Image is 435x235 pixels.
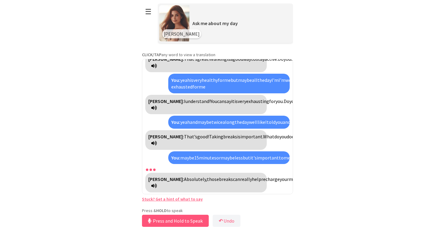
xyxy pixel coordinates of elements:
button: ☰ [142,4,155,19]
span: is [227,56,230,62]
span: but [231,77,238,83]
span: What [263,134,274,140]
span: Do [284,98,289,104]
span: along [223,119,235,125]
span: active. [265,56,278,62]
span: very [238,98,246,104]
span: like [258,119,265,125]
span: day [242,119,249,125]
span: take [290,155,300,161]
strong: [PERSON_NAME]: [148,134,184,140]
div: Click to translate [145,53,267,72]
span: I [290,119,292,125]
button: ↶Undo [213,215,240,227]
span: is [190,77,193,83]
p: any word to view a translation [142,52,293,57]
span: very [193,77,202,83]
span: do [274,134,279,140]
a: Stuck? Get a hint of what to say [142,196,203,202]
span: is [237,134,240,140]
span: the [235,119,242,125]
span: Absolutely, [184,176,207,182]
span: That’s [184,134,197,140]
strong: You: [171,77,180,83]
b: ↶ [219,218,223,224]
span: can [217,98,224,104]
strong: [PERSON_NAME]: [148,98,184,104]
span: twice [211,119,223,125]
span: you. [275,98,284,104]
span: I [265,119,267,125]
span: me [199,84,205,90]
span: and [283,119,290,125]
span: me [224,77,231,83]
span: can [233,176,240,182]
span: good! [197,134,209,140]
span: recharge [261,176,280,182]
span: important [257,155,279,161]
img: Scenario Image [159,5,189,41]
strong: You: [171,155,180,161]
span: 15 [194,155,199,161]
span: and [190,119,198,125]
span: the [257,77,265,83]
span: less [235,155,243,161]
span: do [287,134,292,140]
span: stay [256,56,265,62]
div: Click to translate [168,151,290,164]
span: it's [250,155,257,161]
div: Click to translate [168,74,290,93]
span: good [233,56,243,62]
span: is [234,98,238,104]
span: it [231,98,234,104]
span: all [252,77,257,83]
span: a [230,56,233,62]
span: told [267,119,275,125]
div: Click to translate [145,173,267,192]
span: minutes [199,155,216,161]
span: That’s [184,56,197,62]
div: Click to translate [145,95,267,114]
p: Press & to speak [142,208,293,213]
span: [PERSON_NAME] [164,31,200,37]
span: working [285,77,302,83]
span: understand! [185,98,210,104]
button: Press and Hold to Speak [142,215,209,227]
span: maybe [221,155,235,161]
strong: HOLD [156,208,167,213]
span: really [240,176,252,182]
span: important. [240,134,263,140]
span: exhausting [246,98,269,104]
span: but [243,155,250,161]
span: maybe [180,155,194,161]
span: day [265,77,272,83]
span: maybe [238,77,252,83]
span: mind. [289,176,300,182]
span: say [224,98,231,104]
span: healthy [202,77,218,83]
span: breaks [223,134,237,140]
span: during [292,134,305,140]
span: maybe [198,119,211,125]
span: You [210,98,217,104]
span: breaks [219,176,233,182]
span: way [243,56,251,62]
div: Click to translate [168,116,290,128]
span: Do [278,56,284,62]
span: Taking [209,134,223,140]
span: I'm [279,77,285,83]
span: self-exhausted [171,77,403,90]
span: or [216,155,221,161]
span: for [269,98,275,104]
span: enjoy [291,56,302,62]
span: your [280,176,289,182]
strong: CLICK/TAP [142,52,161,57]
span: yeah [180,119,190,125]
span: those [207,176,219,182]
strong: [PERSON_NAME]: [148,56,184,62]
span: yeah [180,77,190,83]
span: for [192,84,199,90]
span: you [275,119,283,125]
span: great! [197,56,210,62]
strong: You: [171,119,180,125]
